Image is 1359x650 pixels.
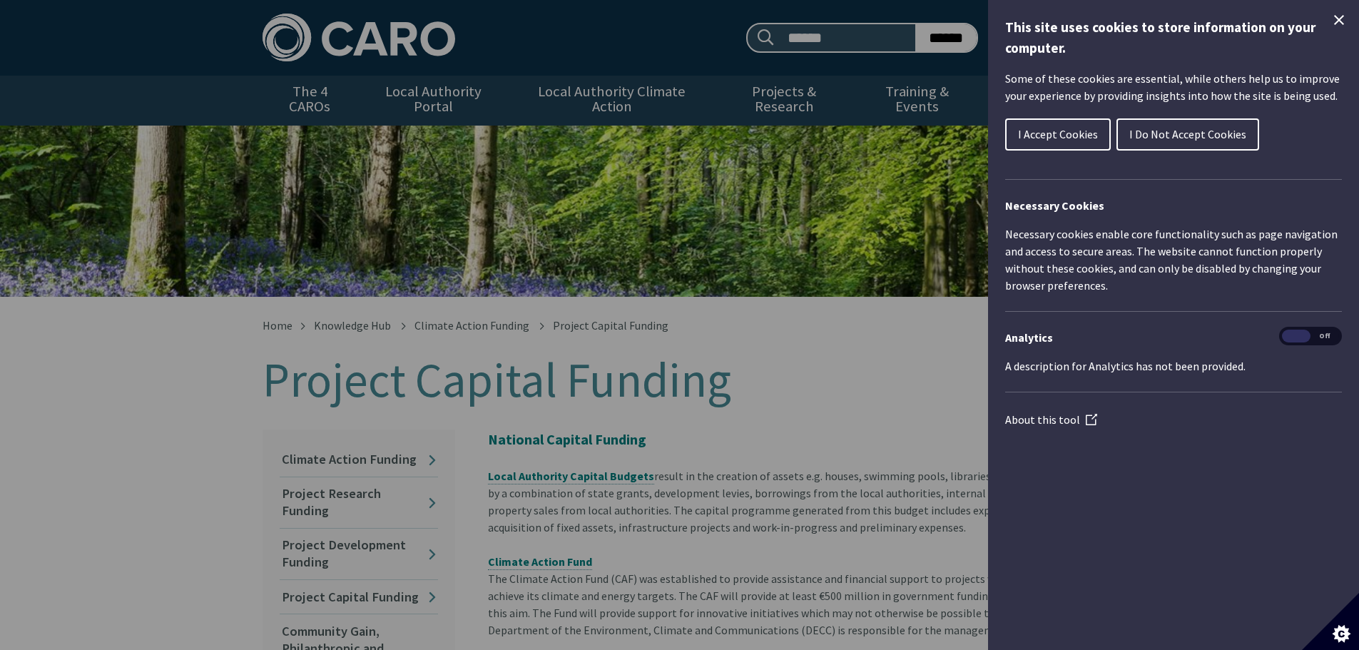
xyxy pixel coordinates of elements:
a: About this tool [1005,412,1097,427]
p: Some of these cookies are essential, while others help us to improve your experience by providing... [1005,70,1342,104]
p: Necessary cookies enable core functionality such as page navigation and access to secure areas. T... [1005,225,1342,294]
button: I Accept Cookies [1005,118,1111,151]
span: I Do Not Accept Cookies [1129,127,1246,141]
span: I Accept Cookies [1018,127,1098,141]
p: A description for Analytics has not been provided. [1005,357,1342,375]
span: Off [1310,330,1339,343]
button: I Do Not Accept Cookies [1116,118,1259,151]
button: Close Cookie Control [1330,11,1348,29]
h1: This site uses cookies to store information on your computer. [1005,17,1342,59]
h3: Analytics [1005,329,1342,346]
span: On [1282,330,1310,343]
h2: Necessary Cookies [1005,197,1342,214]
button: Set cookie preferences [1302,593,1359,650]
